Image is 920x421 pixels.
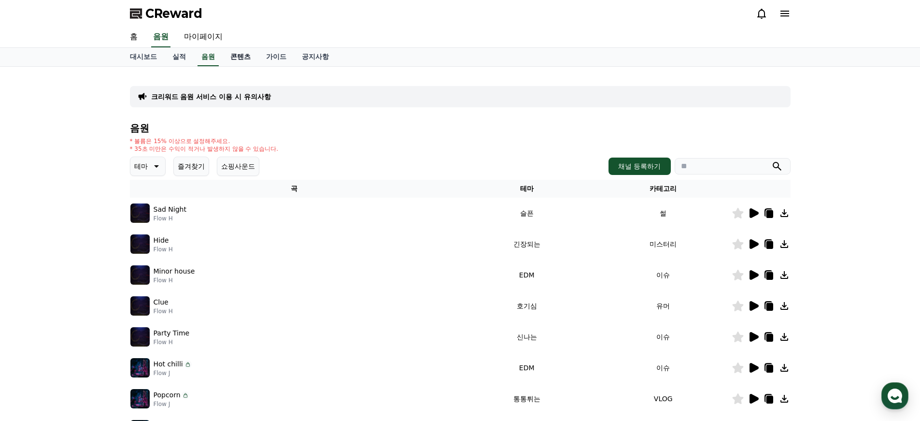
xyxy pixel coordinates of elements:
p: Clue [154,297,169,307]
td: 긴장되는 [458,229,595,260]
p: Flow H [154,338,190,346]
p: Hide [154,235,169,246]
p: Hot chilli [154,359,183,369]
span: 설정 [149,321,161,329]
img: music [130,327,150,347]
a: 홈 [3,306,64,331]
td: 미스터리 [595,229,732,260]
p: Flow H [154,276,195,284]
th: 카테고리 [595,180,732,198]
span: 홈 [30,321,36,329]
a: 가이드 [258,48,294,66]
a: CReward [130,6,202,21]
p: Flow J [154,369,192,377]
td: 이슈 [595,321,732,352]
a: 음원 [198,48,219,66]
td: EDM [458,260,595,290]
img: music [130,358,150,377]
td: 통통튀는 [458,383,595,414]
a: 마이페이지 [176,27,230,47]
button: 쇼핑사운드 [217,157,259,176]
img: music [130,234,150,254]
td: 유머 [595,290,732,321]
th: 테마 [458,180,595,198]
a: 공지사항 [294,48,337,66]
a: 홈 [122,27,145,47]
a: 대화 [64,306,125,331]
td: EDM [458,352,595,383]
img: music [130,203,150,223]
td: 신나는 [458,321,595,352]
button: 즐겨찾기 [173,157,209,176]
td: 슬픈 [458,198,595,229]
img: music [130,389,150,408]
td: 썰 [595,198,732,229]
p: 테마 [134,160,148,173]
td: 이슈 [595,352,732,383]
td: VLOG [595,383,732,414]
p: Sad Night [154,204,186,215]
a: 콘텐츠 [223,48,258,66]
p: * 볼륨은 15% 이상으로 설정해주세요. [130,137,279,145]
td: 호기심 [458,290,595,321]
p: Flow H [154,215,186,222]
p: Popcorn [154,390,181,400]
span: CReward [145,6,202,21]
p: Flow H [154,246,173,253]
a: 설정 [125,306,185,331]
p: Flow H [154,307,173,315]
img: music [130,296,150,316]
p: Party Time [154,328,190,338]
p: * 35초 미만은 수익이 적거나 발생하지 않을 수 있습니다. [130,145,279,153]
span: 대화 [88,321,100,329]
a: 음원 [151,27,170,47]
button: 채널 등록하기 [609,158,670,175]
p: Minor house [154,266,195,276]
p: Flow J [154,400,189,408]
a: 실적 [165,48,194,66]
button: 테마 [130,157,166,176]
td: 이슈 [595,260,732,290]
a: 크리워드 음원 서비스 이용 시 유의사항 [151,92,271,102]
th: 곡 [130,180,459,198]
img: music [130,265,150,285]
a: 대시보드 [122,48,165,66]
h4: 음원 [130,123,791,133]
